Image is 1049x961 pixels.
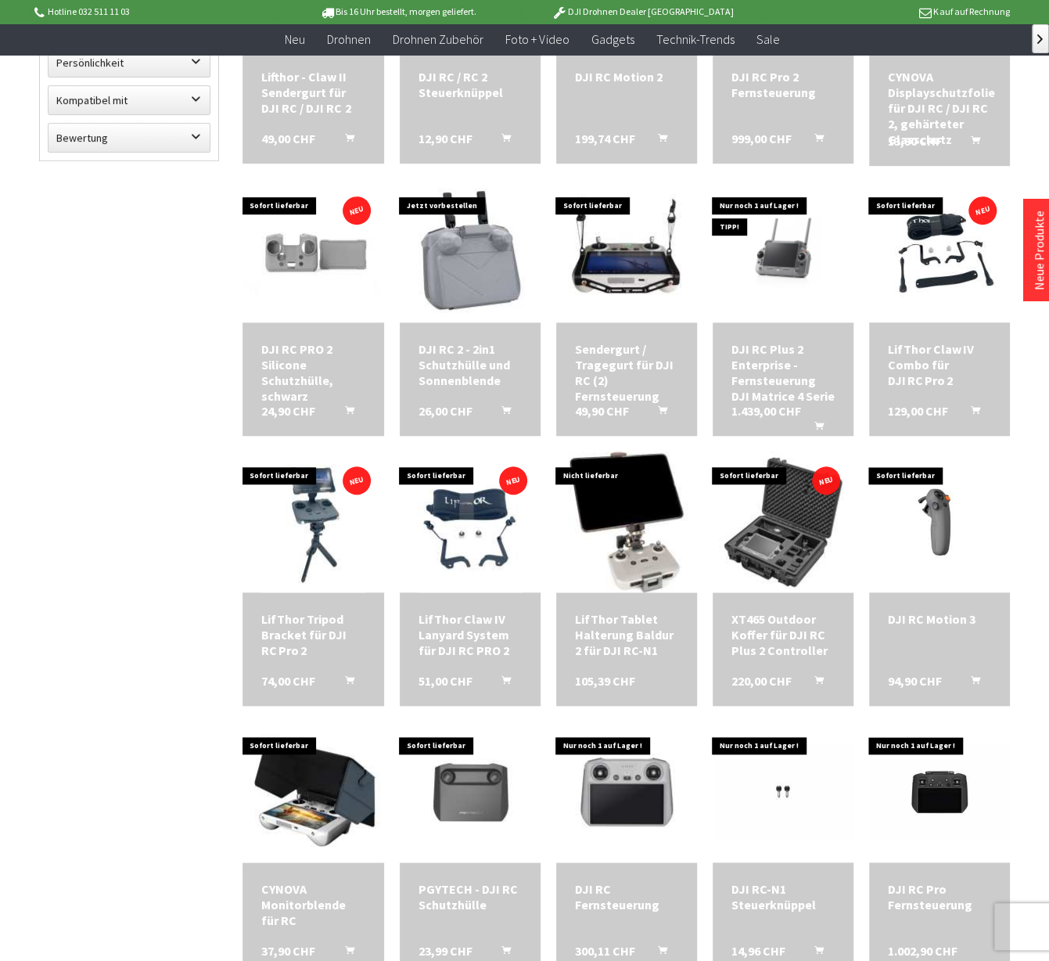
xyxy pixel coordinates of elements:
div: LifThor Claw IV Lanyard System für DJI RC PRO 2 [419,611,522,658]
a: DJI RC Pro 2 Fernsteuerung 999,00 CHF In den Warenkorb [731,69,835,100]
img: DJI RC Motion 3 [869,475,1010,569]
a: Gadgets [580,23,645,56]
span: 199,74 CHF [575,131,635,146]
span: Technik-Trends [656,31,734,47]
span: Foto + Video [505,31,569,47]
span: 37,90 CHF [261,943,315,959]
div: Sendergurt / Tragegurt für DJI RC (2) Fernsteuerung [575,341,678,404]
span: 220,00 CHF [731,673,792,689]
p: DJI Drohnen Dealer [GEOGRAPHIC_DATA] [520,2,764,21]
span: 105,39 CHF [575,673,635,689]
button: In den Warenkorb [952,403,990,423]
p: Hotline 032 511 11 03 [31,2,275,21]
span: Drohnen [327,31,371,47]
img: DJI RC 2 - 2in1 Schutzhülle und Sonnenblende [400,182,541,322]
span: 74,00 CHF [261,673,315,689]
button: In den Warenkorb [952,673,990,693]
span: 13,90 CHF [888,133,942,149]
span: Neu [285,31,305,47]
button: In den Warenkorb [483,673,520,693]
span: 51,00 CHF [419,673,472,689]
div: DJI RC Fernsteuerung [575,881,678,912]
span: 999,00 CHF [731,131,792,146]
div: CYNOVA Monitorblende für RC [261,881,365,928]
div: DJI RC Pro Fernsteuerung [888,881,991,912]
img: LifThor Tripod Bracket für DJI RC Pro 2 [260,452,366,592]
a: DJI RC Motion 3 94,90 CHF In den Warenkorb [888,611,991,627]
div: DJI RC Pro 2 Fernsteuerung [731,69,835,100]
span: 1.002,90 CHF [888,943,957,959]
div: LifThor Tablet Halterung Baldur 2 für DJI RC-N1 [575,611,678,658]
a: DJI RC-N1 Steuerknüppel 14,96 CHF In den Warenkorb [731,881,835,912]
a: Neue Produkte [1031,211,1047,290]
div: DJI RC Plus 2 Enterprise - Fernsteuerung DJI Matrice 4 Serie [731,341,835,404]
a: Neu [274,23,316,56]
img: Sendergurt / Tragegurt für DJI RC (2) Fernsteuerung [556,182,697,322]
span: 14,96 CHF [731,943,785,959]
div: DJI RC PRO 2 Silicone Schutzhülle, schwarz [261,341,365,404]
button: In den Warenkorb [639,131,677,151]
div: Lifthor - Claw II Sendergurt für DJI RC / DJI RC 2 [261,69,365,116]
img: PGYTECH - DJI RC Schutzhülle [400,722,541,862]
a: XT465 Outdoor Koffer für DJI RC Plus 2 Controller 220,00 CHF In den Warenkorb [731,611,835,658]
a: CYNOVA Displayschutzfolie für DJI RC / DJI RC 2, gehärteter Glasschutz 13,90 CHF In den Warenkorb [888,69,991,147]
a: LifThor Claw IV Combo für DJI RC Pro 2 129,00 CHF In den Warenkorb [888,341,991,388]
div: XT465 Outdoor Koffer für DJI RC Plus 2 Controller [731,611,835,658]
a: CYNOVA Monitorblende für RC 37,90 CHF In den Warenkorb [261,881,365,928]
div: LifThor Tripod Bracket für DJI RC Pro 2 [261,611,365,658]
a: DJI RC PRO 2 Silicone Schutzhülle, schwarz 24,90 CHF In den Warenkorb [261,341,365,404]
a: DJI RC / RC 2 Steuerknüppel 12,90 CHF In den Warenkorb [419,69,522,100]
a: Lifthor - Claw II Sendergurt für DJI RC / DJI RC 2 49,00 CHF In den Warenkorb [261,69,365,116]
img: CYNOVA Monitorblende für RC [242,722,383,862]
div: PGYTECH - DJI RC Schutzhülle [419,881,522,912]
div: DJI RC 2 - 2in1 Schutzhülle und Sonnenblende [419,341,522,388]
a: Sendergurt / Tragegurt für DJI RC (2) Fernsteuerung 49,90 CHF In den Warenkorb [575,341,678,404]
div: CYNOVA Displayschutzfolie für DJI RC / DJI RC 2, gehärteter Glasschutz [888,69,991,147]
button: In den Warenkorb [796,419,833,439]
button: In den Warenkorb [483,403,520,423]
span: 129,00 CHF [888,403,948,419]
span:  [1037,34,1043,44]
button: In den Warenkorb [639,403,677,423]
div: LifThor Claw IV Combo für DJI RC Pro 2 [888,341,991,388]
span: Sale [756,31,779,47]
a: DJI RC 2 - 2in1 Schutzhülle und Sonnenblende 26,00 CHF In den Warenkorb [419,341,522,388]
button: In den Warenkorb [326,403,364,423]
a: Technik-Trends [645,23,745,56]
button: In den Warenkorb [483,131,520,151]
img: DJI RC Fernsteuerung [556,722,697,862]
p: Bis 16 Uhr bestellt, morgen geliefert. [276,2,520,21]
img: XT465 Outdoor Koffer für DJI RC Plus 2 Controller [713,452,853,592]
span: 23,99 CHF [419,943,472,959]
img: DJI RC Pro Fernsteuerung [869,745,1010,839]
p: Kauf auf Rechnung [765,2,1009,21]
span: 12,90 CHF [419,131,472,146]
a: Foto + Video [494,23,580,56]
button: In den Warenkorb [796,673,833,693]
button: In den Warenkorb [952,133,990,153]
span: 1.439,00 CHF [731,403,801,419]
button: In den Warenkorb [326,131,364,151]
label: Kompatibel mit [48,86,210,114]
span: 49,90 CHF [575,403,629,419]
span: Gadgets [591,31,634,47]
img: DJI RC PRO 2 Silicone Schutzhülle, schwarz [242,182,383,322]
a: PGYTECH - DJI RC Schutzhülle 23,99 CHF In den Warenkorb [419,881,522,912]
label: Bewertung [48,124,210,152]
span: 24,90 CHF [261,403,315,419]
a: Sale [745,23,790,56]
label: Persönlichkeit [48,49,210,77]
img: LifThor Tablet Halterung Baldur 2 für DJI RC-N1 [556,452,697,592]
a: DJI RC Fernsteuerung 300,11 CHF In den Warenkorb [575,881,678,912]
a: Drohnen Zubehör [382,23,494,56]
a: DJI RC Pro Fernsteuerung 1.002,90 CHF In den Warenkorb [888,881,991,912]
button: In den Warenkorb [326,673,364,693]
span: Drohnen Zubehör [393,31,483,47]
div: DJI RC-N1 Steuerknüppel [731,881,835,912]
img: LifThor Claw IV Combo für DJI RC Pro 2 [869,195,1010,310]
button: In den Warenkorb [796,131,833,151]
a: DJI RC Plus 2 Enterprise - Fernsteuerung DJI Matrice 4 Serie 1.439,00 CHF In den Warenkorb [731,341,835,404]
span: 94,90 CHF [888,673,942,689]
span: 300,11 CHF [575,943,635,959]
div: DJI RC / RC 2 Steuerknüppel [419,69,522,100]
